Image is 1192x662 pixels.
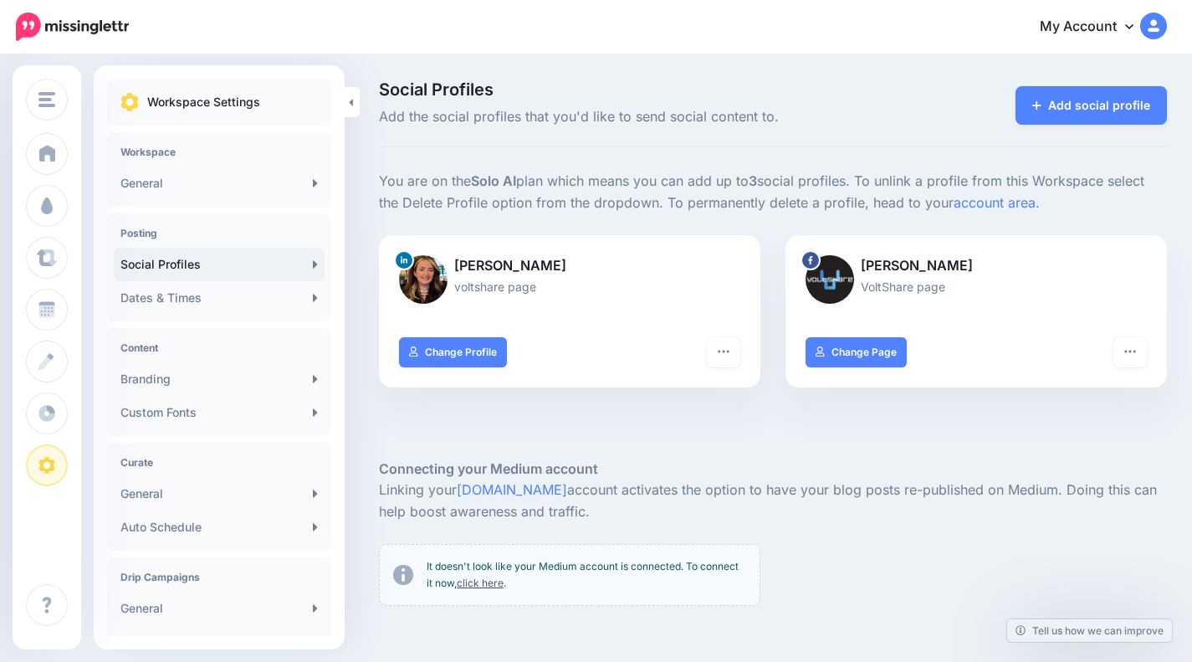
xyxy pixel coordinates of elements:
[954,194,1036,211] a: account area
[114,592,325,625] a: General
[114,281,325,315] a: Dates & Times
[114,511,325,544] a: Auto Schedule
[379,106,896,128] span: Add the social profiles that you'd like to send social content to.
[379,459,1167,480] h5: Connecting your Medium account
[114,167,325,200] a: General
[114,477,325,511] a: General
[806,255,854,304] img: 301785964_486875036778483_6602409863297438047_n-bsa145769.png
[749,172,757,189] b: 3
[16,13,129,41] img: Missinglettr
[399,337,507,367] a: Change Profile
[114,248,325,281] a: Social Profiles
[147,92,260,112] p: Workspace Settings
[399,255,448,304] img: 1715338179270-84151.png
[120,93,139,111] img: settings.png
[457,481,567,498] a: [DOMAIN_NAME]
[1016,86,1167,125] a: Add social profile
[120,227,318,239] h4: Posting
[114,396,325,429] a: Custom Fonts
[806,255,1147,277] p: [PERSON_NAME]
[399,255,740,277] p: [PERSON_NAME]
[120,456,318,469] h4: Curate
[457,577,504,589] a: click here
[427,558,746,592] p: It doesn't look like your Medium account is connected. To connect it now, .
[120,341,318,354] h4: Content
[806,277,1147,296] p: VoltShare page
[1007,619,1172,642] a: Tell us how we can improve
[393,565,413,585] img: info-circle-grey.png
[1023,7,1167,48] a: My Account
[379,81,896,98] span: Social Profiles
[114,362,325,396] a: Branding
[379,480,1167,523] p: Linking your account activates the option to have your blog posts re-published on Medium. Doing t...
[114,625,325,659] a: Content Sources
[806,337,907,367] a: Change Page
[120,146,318,158] h4: Workspace
[399,277,740,296] p: voltshare page
[38,92,55,107] img: menu.png
[379,171,1167,214] p: You are on the plan which means you can add up to social profiles. To unlink a profile from this ...
[471,172,516,189] b: Solo AI
[120,571,318,583] h4: Drip Campaigns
